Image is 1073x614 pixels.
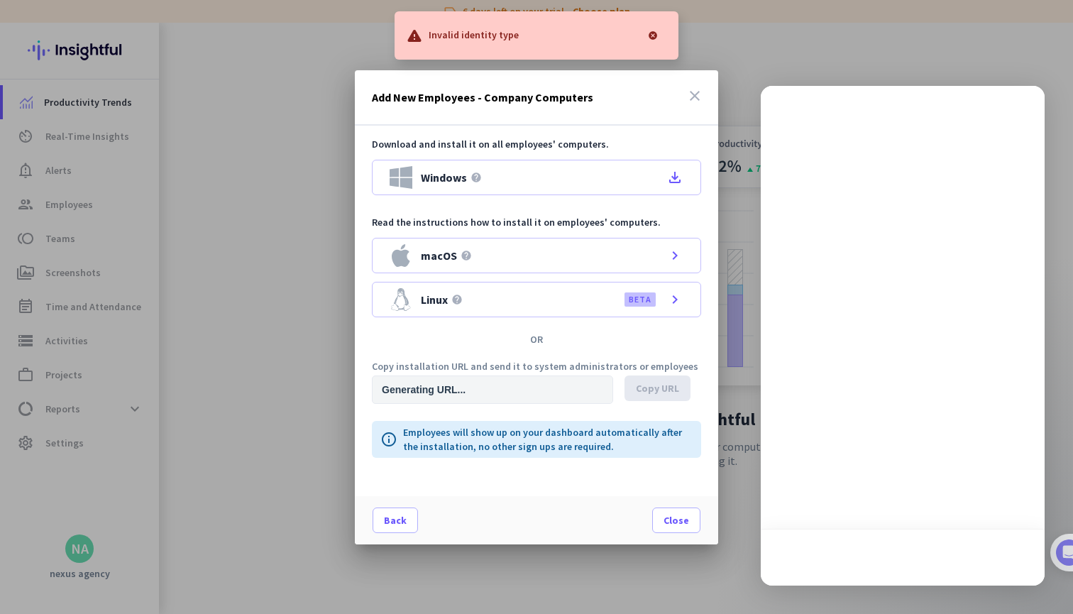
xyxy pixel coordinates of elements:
i: chevron_right [666,291,683,308]
span: macOS [421,250,457,261]
label: BETA [629,294,651,305]
img: Windows [390,166,412,189]
button: Close [652,508,700,533]
i: info [380,431,397,448]
span: Back [384,513,407,527]
img: macOS [390,244,412,267]
span: Linux [421,294,448,305]
i: chevron_right [666,247,683,264]
h3: Add New Employees - Company Computers [372,92,593,103]
i: help [461,250,472,261]
p: Read the instructions how to install it on employees' computers. [372,215,701,229]
i: file_download [666,169,683,186]
input: Public download URL [372,375,613,404]
i: help [451,294,463,305]
span: Windows [421,172,467,183]
span: Close [664,513,689,527]
p: Employees will show up on your dashboard automatically after the installation, no other sign ups ... [403,425,693,454]
i: close [686,87,703,104]
div: OR [355,334,718,344]
img: Linux [390,288,412,311]
p: Invalid identity type [429,27,519,41]
p: Download and install it on all employees' computers. [372,137,701,151]
i: help [471,172,482,183]
button: Back [373,508,418,533]
p: Copy installation URL and send it to system administrators or employees [372,361,701,371]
